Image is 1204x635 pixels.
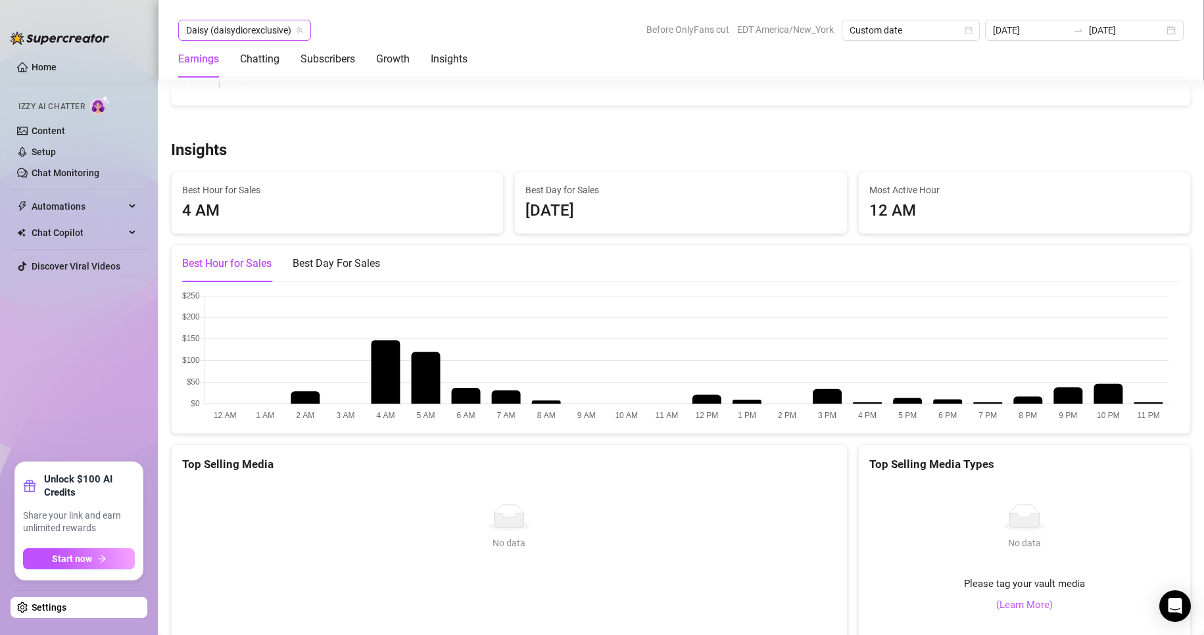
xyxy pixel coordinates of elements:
[209,74,229,94] a: 1
[23,479,36,492] span: gift
[1073,25,1084,35] span: swap-right
[869,199,1180,223] div: 12 AM
[187,536,831,550] div: No data
[964,576,1085,592] span: Please tag your vault media
[32,147,56,157] a: Setup
[1089,23,1164,37] input: End date
[32,602,66,613] a: Settings
[182,199,493,223] div: 4 AM
[32,222,125,243] span: Chat Copilot
[90,95,110,114] img: AI Chatter
[1003,536,1046,550] div: No data
[869,456,1180,473] div: Top Selling Media Types
[32,196,125,217] span: Automations
[240,51,279,67] div: Chatting
[23,548,135,569] button: Start nowarrow-right
[17,201,28,212] span: thunderbolt
[189,80,197,87] span: left
[241,80,249,87] span: right
[18,101,85,113] span: Izzy AI Chatter
[431,51,468,67] div: Insights
[296,26,304,34] span: team
[182,456,836,473] div: Top Selling Media
[993,23,1068,37] input: Start date
[32,126,65,136] a: Content
[32,62,57,72] a: Home
[44,473,135,499] strong: Unlock $100 AI Credits
[208,74,229,95] li: 1
[737,20,834,39] span: EDT America/New_York
[235,74,256,95] li: Next Page
[182,256,272,271] div: Best Hour for Sales
[52,553,92,564] span: Start now
[178,51,219,67] div: Earnings
[869,183,1180,197] span: Most Active Hour
[376,51,410,67] div: Growth
[1159,590,1191,622] div: Open Intercom Messenger
[965,26,973,34] span: calendar
[525,199,836,223] div: [DATE]
[1073,25,1084,35] span: to
[17,228,26,237] img: Chat Copilot
[11,32,109,45] img: logo-BBDzfeDw.svg
[32,168,99,178] a: Chat Monitoring
[850,20,972,40] span: Custom date
[182,183,493,197] span: Best Hour for Sales
[182,74,203,95] button: left
[646,20,729,39] span: Before OnlyFans cut
[293,256,380,271] div: Best Day For Sales
[32,261,120,271] a: Discover Viral Videos
[186,20,303,40] span: Daisy (daisydiorexclusive)
[182,74,203,95] li: Previous Page
[97,554,107,563] span: arrow-right
[301,51,355,67] div: Subscribers
[996,598,1053,613] a: (Learn More)
[525,183,836,197] span: Best Day for Sales
[171,140,227,161] h3: Insights
[23,509,135,535] span: Share your link and earn unlimited rewards
[235,74,256,95] button: right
